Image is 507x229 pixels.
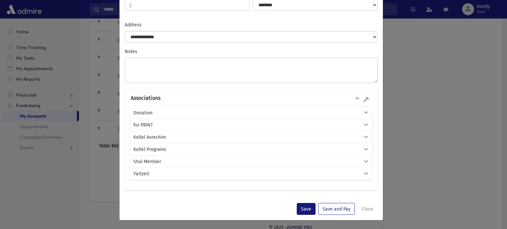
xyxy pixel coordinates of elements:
[133,158,370,165] button: Shul Member
[318,203,355,215] button: Save and Pay
[357,203,378,215] button: Close
[125,21,142,28] label: Address
[133,109,152,116] span: Donation
[133,122,153,129] span: for PRINT
[297,203,316,215] button: Save
[133,170,149,177] span: Yartzeit
[133,146,166,153] span: Kollel Programs
[133,158,161,165] span: Shul Member
[133,109,370,116] button: Donation
[131,95,160,101] h6: Associations
[133,170,370,177] button: Yartzeit
[133,122,370,129] button: for PRINT
[133,146,370,153] button: Kollel Programs
[125,48,137,55] label: Notes
[133,134,370,141] button: Kollel Avrechim
[133,134,166,141] span: Kollel Avrechim
[130,95,361,104] button: Associations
